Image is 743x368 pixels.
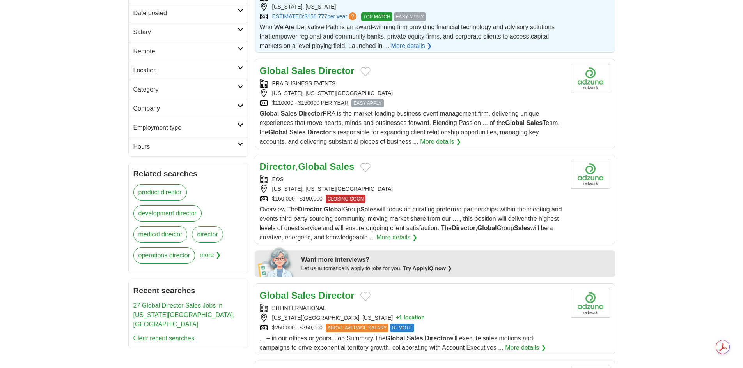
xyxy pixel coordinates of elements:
a: More details ❯ [420,137,461,146]
strong: Director [298,206,322,213]
img: Company logo [571,289,610,318]
span: Who We Are Derivative Path is an award-winning firm providing financial technology and advisory s... [260,24,555,49]
h2: Date posted [133,9,238,18]
a: Remote [129,42,248,61]
div: $160,000 - $190,000 [260,195,565,203]
strong: Sales [289,129,306,136]
img: apply-iq-scientist.png [258,246,296,277]
h2: Employment type [133,123,238,132]
strong: Director [260,161,296,172]
div: PRA BUSINESS EVENTS [260,79,565,88]
a: Category [129,80,248,99]
span: TOP MATCH [361,12,392,21]
strong: Global [477,225,497,231]
strong: Sales [281,110,297,117]
strong: Director [307,129,331,136]
strong: Global [260,110,279,117]
strong: Director [425,335,449,342]
a: ESTIMATED:$156,777per year? [272,12,358,21]
button: Add to favorite jobs [360,67,371,76]
h2: Remote [133,47,238,56]
strong: Director [318,290,354,301]
img: EOS USA logo [571,160,610,189]
div: Let us automatically apply to jobs for you. [301,264,610,273]
strong: Global [298,161,327,172]
span: PRA is the market-leading business event management firm, delivering unique experiences that move... [260,110,560,145]
a: Location [129,61,248,80]
span: REMOTE [390,324,414,332]
a: medical director [133,226,188,243]
a: director [192,226,223,243]
span: more ❯ [200,247,221,268]
div: Want more interviews? [301,255,610,264]
span: ? [349,12,356,20]
a: Director,Global Sales [260,161,355,172]
span: CLOSING SOON [326,195,366,203]
a: EOS [272,176,284,182]
button: +1 location [396,314,425,322]
a: Employment type [129,118,248,137]
strong: Sales [291,65,316,76]
a: 27 Global Director Sales Jobs in [US_STATE][GEOGRAPHIC_DATA], [GEOGRAPHIC_DATA] [133,302,235,328]
span: EASY APPLY [394,12,426,21]
a: Date posted [129,4,248,23]
strong: Sales [514,225,530,231]
button: Add to favorite jobs [360,163,371,172]
a: development director [133,205,202,222]
span: Overview The , Group will focus on curating preferred partnerships within the meeting and events ... [260,206,562,241]
a: More details ❯ [376,233,417,242]
a: Try ApplyIQ now ❯ [403,265,452,271]
a: Hours [129,137,248,156]
img: Company logo [571,64,610,93]
span: + [396,314,399,322]
strong: Director [452,225,475,231]
strong: Sales [291,290,316,301]
strong: Global [505,120,525,126]
h2: Location [133,66,238,75]
strong: Director [299,110,323,117]
div: [US_STATE][GEOGRAPHIC_DATA], [US_STATE] [260,314,565,322]
div: [US_STATE], [US_STATE][GEOGRAPHIC_DATA] [260,185,565,193]
a: operations director [133,247,195,264]
strong: Global [260,65,289,76]
span: ... – in our offices or yours. Job Summary The will execute sales motions and campaigns to drive ... [260,335,533,351]
strong: Sales [526,120,543,126]
div: [US_STATE], [US_STATE] [260,3,565,11]
h2: Company [133,104,238,113]
a: Global Sales Director [260,290,355,301]
a: Salary [129,23,248,42]
div: $250,000 - $350,000 [260,324,565,332]
a: Company [129,99,248,118]
strong: Global [324,206,343,213]
div: [US_STATE], [US_STATE][GEOGRAPHIC_DATA] [260,89,565,97]
a: product director [133,184,187,201]
strong: Global [386,335,405,342]
h2: Category [133,85,238,94]
a: Global Sales Director [260,65,355,76]
h2: Recent searches [133,285,243,296]
strong: Sales [360,206,377,213]
strong: Sales [407,335,423,342]
h2: Related searches [133,168,243,180]
a: More details ❯ [505,343,546,352]
div: $110000 - $150000 PER YEAR [260,99,565,107]
span: $156,777 [304,13,327,19]
a: Clear recent searches [133,335,195,342]
strong: Director [318,65,354,76]
h2: Hours [133,142,238,151]
h2: Salary [133,28,238,37]
span: ABOVE AVERAGE SALARY [326,324,389,332]
button: Add to favorite jobs [360,292,371,301]
strong: Global [268,129,288,136]
strong: Global [260,290,289,301]
span: EASY APPLY [351,99,383,107]
div: SHI INTERNATIONAL [260,304,565,312]
a: More details ❯ [391,41,432,51]
strong: Sales [330,161,355,172]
